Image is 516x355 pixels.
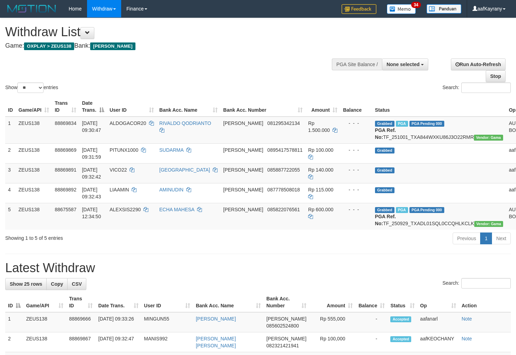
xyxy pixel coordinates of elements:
[5,312,23,332] td: 1
[159,120,211,126] a: RIVALDO QODRIANTO
[82,167,101,180] span: [DATE] 09:32:42
[24,42,74,50] span: OXPLAY > ZEUS138
[372,117,506,144] td: TF_251001_TXA844WXKU86J3O22RMR
[5,332,23,352] td: 2
[5,232,210,242] div: Showing 1 to 5 of 5 entries
[308,207,333,212] span: Rp 600.000
[390,316,411,322] span: Accepted
[340,97,372,117] th: Balance
[332,58,382,70] div: PGA Site Balance /
[72,281,82,287] span: CSV
[486,70,506,82] a: Stop
[5,82,58,93] label: Show entries
[5,292,23,312] th: ID: activate to sort column descending
[16,143,52,163] td: ZEUS138
[453,232,480,244] a: Previous
[223,167,263,173] span: [PERSON_NAME]
[387,4,416,14] img: Button%20Memo.svg
[82,147,101,160] span: [DATE] 09:31:59
[5,278,47,290] a: Show 25 rows
[266,343,299,348] span: Copy 082321421941 to clipboard
[382,58,428,70] button: None selected
[267,187,300,192] span: Copy 087778508018 to clipboard
[267,120,300,126] span: Copy 081295342134 to clipboard
[90,42,135,50] span: [PERSON_NAME]
[141,292,193,312] th: User ID: activate to sort column ascending
[193,292,264,312] th: Bank Acc. Name: activate to sort column ascending
[23,292,66,312] th: Game/API: activate to sort column ascending
[159,167,210,173] a: [GEOGRAPHIC_DATA]
[66,332,95,352] td: 88869867
[55,120,76,126] span: 88869834
[480,232,492,244] a: 1
[305,97,340,117] th: Amount: activate to sort column ascending
[355,292,388,312] th: Balance: activate to sort column ascending
[474,221,503,227] span: Vendor URL: https://trx31.1velocity.biz
[46,278,68,290] a: Copy
[141,312,193,332] td: MINGUN55
[492,232,511,244] a: Next
[343,186,369,193] div: - - -
[5,183,16,203] td: 4
[159,187,183,192] a: AMINUDIN
[417,312,459,332] td: aafanarl
[107,97,157,117] th: User ID: activate to sort column ascending
[461,278,511,289] input: Search:
[223,187,263,192] span: [PERSON_NAME]
[79,97,107,117] th: Date Trans.: activate to sort column descending
[55,147,76,153] span: 88869869
[355,312,388,332] td: -
[55,207,76,212] span: 88675587
[223,207,263,212] span: [PERSON_NAME]
[343,206,369,213] div: - - -
[462,336,472,341] a: Note
[343,120,369,127] div: - - -
[375,214,396,226] b: PGA Ref. No:
[266,336,306,341] span: [PERSON_NAME]
[110,147,138,153] span: PITUNX1000
[427,4,461,14] img: panduan.png
[110,207,141,212] span: ALEXSIS2290
[157,97,221,117] th: Bank Acc. Name: activate to sort column ascending
[451,58,506,70] a: Run Auto-Refresh
[55,167,76,173] span: 88869891
[223,147,263,153] span: [PERSON_NAME]
[16,163,52,183] td: ZEUS138
[196,336,236,348] a: [PERSON_NAME] [PERSON_NAME]
[55,187,76,192] span: 88869892
[390,336,411,342] span: Accepted
[95,332,141,352] td: [DATE] 09:32:47
[372,97,506,117] th: Status
[10,281,42,287] span: Show 25 rows
[66,312,95,332] td: 88869666
[386,62,420,67] span: None selected
[159,147,183,153] a: SUDARMA
[266,323,299,329] span: Copy 085602524800 to clipboard
[308,167,333,173] span: Rp 140.000
[5,261,511,275] h1: Latest Withdraw
[110,120,146,126] span: ALDOGACOR20
[264,292,309,312] th: Bank Acc. Number: activate to sort column ascending
[343,166,369,173] div: - - -
[343,147,369,153] div: - - -
[159,207,194,212] a: ECHA MAHESA
[375,167,394,173] span: Grabbed
[396,207,408,213] span: Marked by aafpengsreynich
[266,316,306,322] span: [PERSON_NAME]
[82,120,101,133] span: [DATE] 09:30:47
[411,2,421,8] span: 34
[372,203,506,230] td: TF_250929_TXADL01SQL0CCQHLKCLK
[16,203,52,230] td: ZEUS138
[5,163,16,183] td: 3
[110,167,127,173] span: VICO22
[196,316,236,322] a: [PERSON_NAME]
[342,4,376,14] img: Feedback.jpg
[5,3,58,14] img: MOTION_logo.png
[375,127,396,140] b: PGA Ref. No:
[459,292,511,312] th: Action
[82,187,101,199] span: [DATE] 09:32:43
[308,187,333,192] span: Rp 115.000
[23,332,66,352] td: ZEUS138
[309,332,355,352] td: Rp 100,000
[308,120,330,133] span: Rp 1.500.000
